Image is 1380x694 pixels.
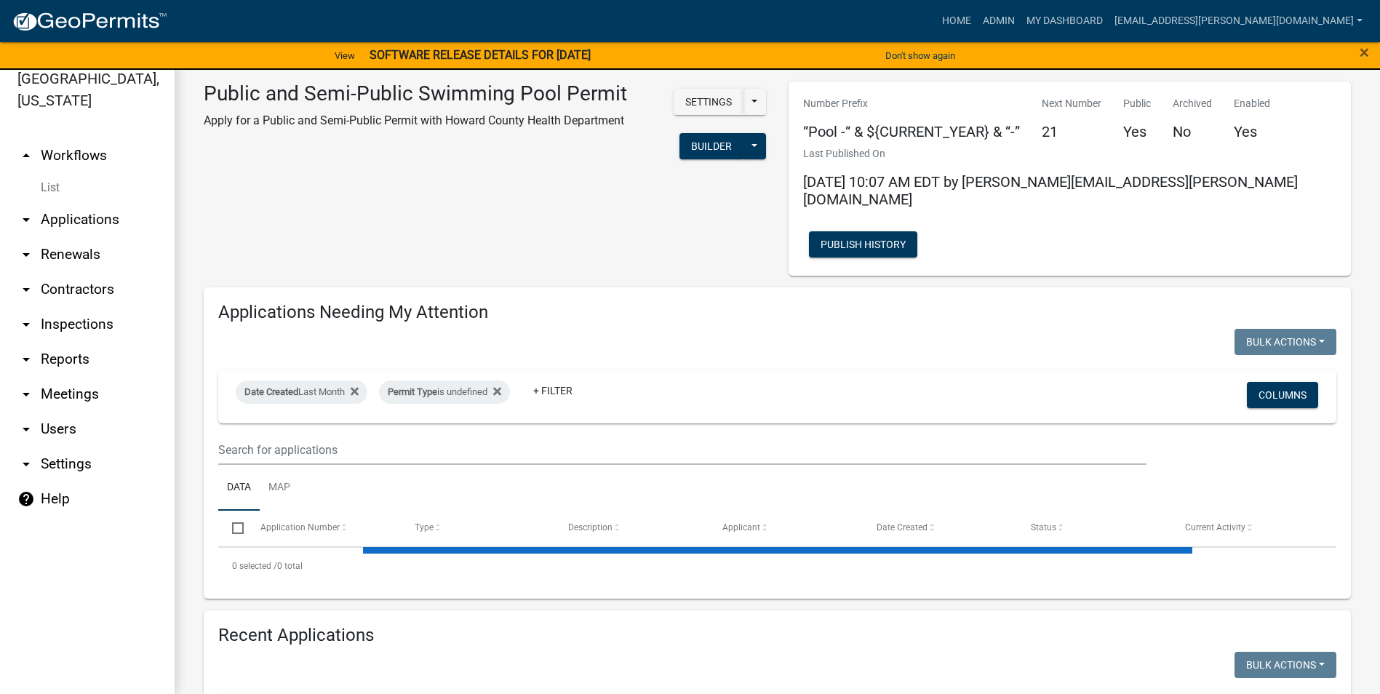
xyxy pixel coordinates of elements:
button: Publish History [809,231,917,258]
datatable-header-cell: Application Number [246,511,400,546]
datatable-header-cell: Description [554,511,709,546]
span: Application Number [260,522,340,533]
strong: SOFTWARE RELEASE DETAILS FOR [DATE] [370,48,591,62]
button: Bulk Actions [1235,329,1336,355]
h5: No [1173,123,1212,140]
datatable-header-cell: Current Activity [1171,511,1325,546]
span: Date Created [244,386,298,397]
p: Enabled [1234,96,1270,111]
button: Don't show again [880,44,961,68]
i: arrow_drop_down [17,455,35,473]
button: Bulk Actions [1235,652,1336,678]
p: Next Number [1042,96,1101,111]
datatable-header-cell: Applicant [709,511,863,546]
a: Home [936,7,977,35]
p: Apply for a Public and Semi-Public Permit with Howard County Health Department [204,112,627,129]
span: Date Created [877,522,928,533]
i: arrow_drop_up [17,147,35,164]
span: [DATE] 10:07 AM EDT by [PERSON_NAME][EMAIL_ADDRESS][PERSON_NAME][DOMAIN_NAME] [803,173,1298,208]
h5: 21 [1042,123,1101,140]
div: 0 total [218,548,1336,584]
p: Archived [1173,96,1212,111]
h5: “Pool -“ & ${CURRENT_YEAR} & “-” [803,123,1020,140]
a: View [329,44,361,68]
span: Status [1031,522,1056,533]
i: help [17,490,35,508]
i: arrow_drop_down [17,386,35,403]
span: Type [415,522,434,533]
a: + Filter [522,378,584,404]
span: Current Activity [1185,522,1245,533]
button: Columns [1247,382,1318,408]
a: Admin [977,7,1021,35]
i: arrow_drop_down [17,281,35,298]
button: Settings [674,89,743,115]
a: Map [260,465,299,511]
wm-modal-confirm: Workflow Publish History [809,239,917,251]
a: My Dashboard [1021,7,1109,35]
div: is undefined [379,380,510,404]
input: Search for applications [218,435,1146,465]
button: Close [1360,44,1369,61]
i: arrow_drop_down [17,316,35,333]
datatable-header-cell: Type [400,511,554,546]
span: 0 selected / [232,561,277,571]
h5: Yes [1123,123,1151,140]
i: arrow_drop_down [17,211,35,228]
datatable-header-cell: Date Created [863,511,1017,546]
span: × [1360,42,1369,63]
h3: Public and Semi-Public Swimming Pool Permit [204,81,627,106]
span: Applicant [722,522,760,533]
p: Last Published On [803,146,1337,161]
datatable-header-cell: Status [1017,511,1171,546]
h4: Recent Applications [218,625,1336,646]
div: Last Month [236,380,367,404]
a: [EMAIL_ADDRESS][PERSON_NAME][DOMAIN_NAME] [1109,7,1368,35]
i: arrow_drop_down [17,246,35,263]
h5: Yes [1234,123,1270,140]
i: arrow_drop_down [17,420,35,438]
datatable-header-cell: Select [218,511,246,546]
h4: Applications Needing My Attention [218,302,1336,323]
p: Public [1123,96,1151,111]
span: Permit Type [388,386,437,397]
span: Description [568,522,613,533]
p: Number Prefix [803,96,1020,111]
i: arrow_drop_down [17,351,35,368]
button: Builder [679,133,743,159]
a: Data [218,465,260,511]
